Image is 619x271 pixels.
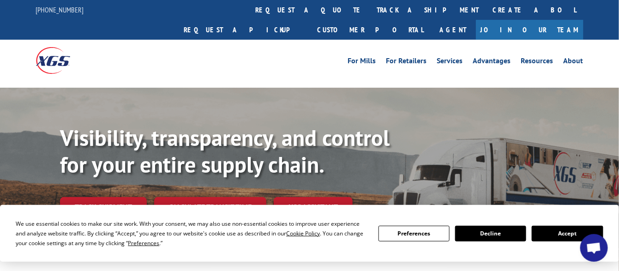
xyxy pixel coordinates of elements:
[128,239,159,247] span: Preferences
[154,197,266,217] a: Calculate transit time
[60,123,390,179] b: Visibility, transparency, and control for your entire supply chain.
[348,57,376,67] a: For Mills
[532,226,603,241] button: Accept
[431,20,476,40] a: Agent
[437,57,463,67] a: Services
[311,20,431,40] a: Customer Portal
[564,57,583,67] a: About
[60,197,147,217] a: Track shipment
[177,20,311,40] a: Request a pickup
[386,57,427,67] a: For Retailers
[286,229,320,237] span: Cookie Policy
[16,219,367,248] div: We use essential cookies to make our site work. With your consent, we may also use non-essential ...
[521,57,553,67] a: Resources
[36,5,84,14] a: [PHONE_NUMBER]
[274,197,353,217] a: XGS ASSISTANT
[379,226,450,241] button: Preferences
[476,20,583,40] a: Join Our Team
[473,57,511,67] a: Advantages
[455,226,526,241] button: Decline
[580,234,608,262] div: Open chat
